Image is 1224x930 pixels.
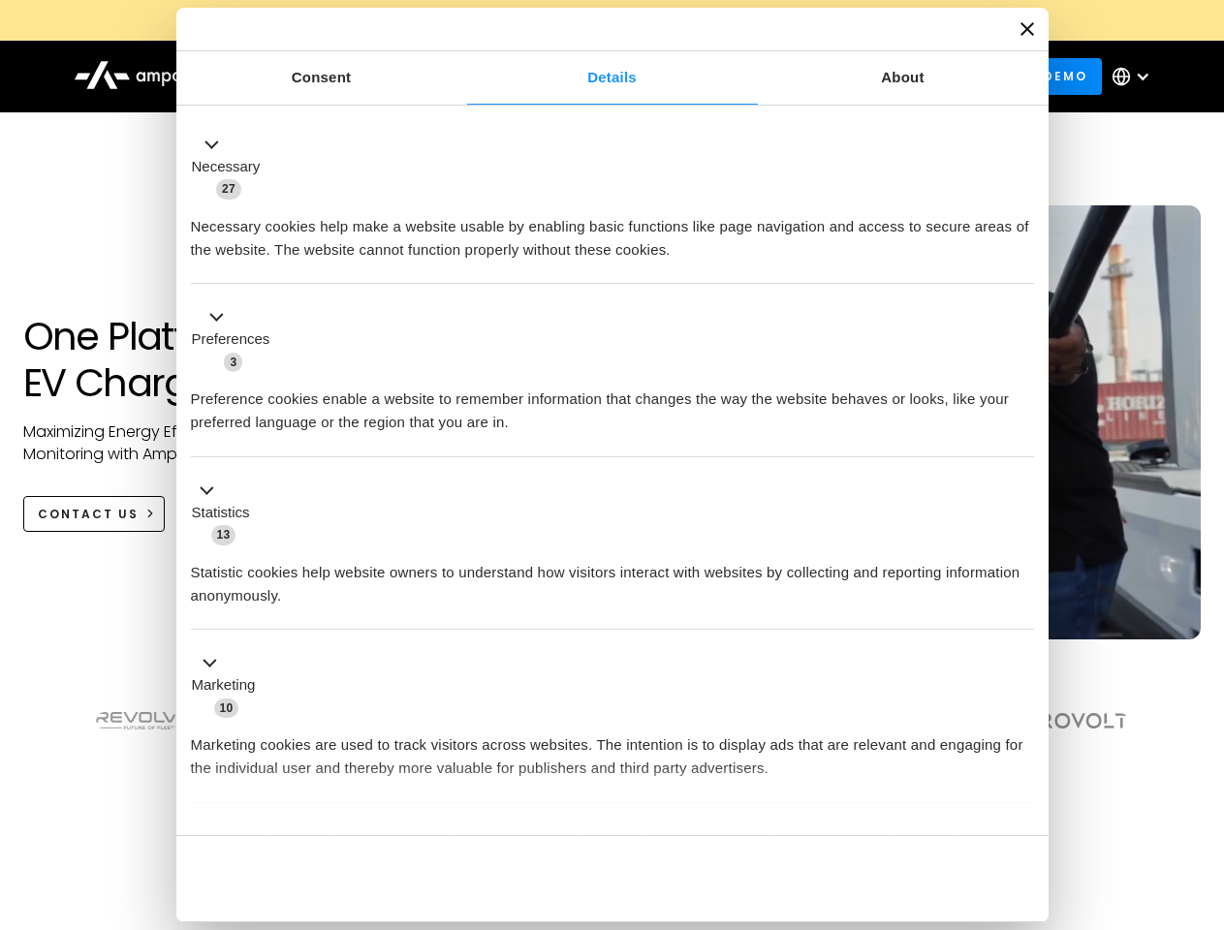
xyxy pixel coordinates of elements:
[191,201,1034,262] div: Necessary cookies help make a website usable by enabling basic functions like page navigation and...
[191,824,350,849] button: Unclassified (2)
[191,133,272,201] button: Necessary (27)
[191,373,1034,434] div: Preference cookies enable a website to remember information that changes the way the website beha...
[214,698,239,718] span: 10
[320,827,338,847] span: 2
[755,851,1033,907] button: Okay
[192,156,261,178] label: Necessary
[192,502,250,524] label: Statistics
[1020,22,1034,36] button: Close banner
[176,10,1049,31] a: New Webinars: Register to Upcoming WebinarsREGISTER HERE
[192,674,256,697] label: Marketing
[216,179,241,199] span: 27
[191,479,262,546] button: Statistics (13)
[192,328,270,351] label: Preferences
[191,306,282,374] button: Preferences (3)
[224,353,242,372] span: 3
[758,51,1049,105] a: About
[23,421,391,465] p: Maximizing Energy Efficiency, Uptime, and 24/7 Monitoring with Ampcontrol Solutions
[191,546,1034,607] div: Statistic cookies help website owners to understand how visitors interact with websites by collec...
[1013,713,1128,728] img: Aerovolt Logo
[23,313,391,406] h1: One Platform for EV Charging Hubs
[191,719,1034,780] div: Marketing cookies are used to track visitors across websites. The intention is to display ads tha...
[38,506,139,523] div: CONTACT US
[211,525,236,544] span: 13
[176,51,467,105] a: Consent
[191,652,267,720] button: Marketing (10)
[23,496,166,532] a: CONTACT US
[467,51,758,105] a: Details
